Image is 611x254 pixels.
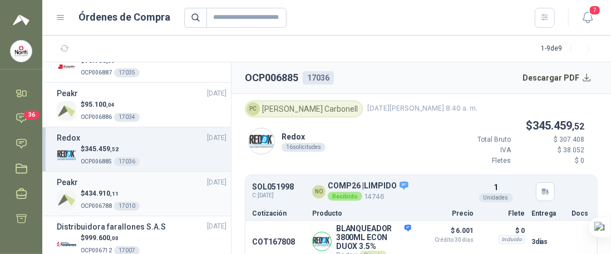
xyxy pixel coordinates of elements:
[85,57,115,64] span: 73.780
[13,13,29,27] img: Logo peakr
[207,133,226,143] span: [DATE]
[328,192,362,201] div: Recibido
[85,145,119,153] span: 345.459
[418,224,474,243] p: $ 6.001
[57,132,226,167] a: Redox[DATE] Company Logo$345.459,52OCP00688517036
[85,190,119,197] span: 434.910
[252,237,305,246] p: COT167808
[57,101,76,121] img: Company Logo
[312,210,411,217] p: Producto
[9,108,33,128] a: 36
[110,235,119,241] span: ,00
[114,113,140,122] div: 17034
[518,145,584,156] p: $ 38.052
[444,135,511,145] p: Total Bruto
[418,237,474,243] span: Crédito 30 días
[85,234,119,242] span: 999.600
[336,224,411,251] p: BLANQUEADOR 3800ML ECON DUOX 3.5%
[106,58,115,64] span: ,00
[114,157,140,166] div: 17036
[57,132,80,144] h3: Redox
[245,70,298,86] h2: OCP006885
[81,144,140,155] p: $
[571,210,590,217] p: Docs
[328,191,409,202] p: 14746
[114,68,140,77] div: 17035
[282,131,326,143] p: Redox
[533,119,584,132] span: 345.459
[444,117,584,135] p: $
[57,176,78,188] h3: Peakr
[57,235,76,254] img: Company Logo
[81,203,112,209] span: OCP006788
[79,9,171,25] h1: Órdenes de Compra
[85,101,115,108] span: 95.100
[81,233,140,243] p: $
[207,221,226,232] span: [DATE]
[252,183,294,191] p: SOL051998
[313,232,331,251] img: Company Logo
[252,210,305,217] p: Cotización
[444,145,511,156] p: IVA
[57,57,76,76] img: Company Logo
[57,221,166,233] h3: Distribuidora farallones S.A.S
[252,191,294,200] span: C: [DATE]
[24,111,40,119] span: 36
[114,202,140,211] div: 17010
[57,87,78,99] h3: Peakr
[282,143,326,152] div: 16 solicitudes
[303,71,334,84] div: 17036
[531,210,565,217] p: Entrega
[418,210,474,217] p: Precio
[578,8,598,28] button: 7
[110,191,119,197] span: ,11
[106,102,115,108] span: ,04
[328,181,409,191] p: COMP26 | LIMPIDO
[531,235,565,248] p: 3 días
[207,88,226,99] span: [DATE]
[479,193,513,202] div: Unidades
[444,156,511,166] p: Fletes
[541,40,598,58] div: 1 - 9 de 9
[245,101,363,117] div: [PERSON_NAME] Carbonell
[249,128,274,154] img: Company Logo
[494,181,498,193] p: 1
[81,247,112,253] span: OCP006712
[480,210,525,217] p: Flete
[110,146,119,152] span: ,52
[480,224,525,237] p: $ 0
[81,69,112,76] span: OCP006887
[81,99,140,110] p: $
[11,41,32,62] img: Company Logo
[367,103,477,114] span: [DATE][PERSON_NAME] 8:40 a. m.
[499,235,525,244] div: Incluido
[589,5,601,16] span: 7
[57,87,226,122] a: Peakr[DATE] Company Logo$95.100,04OCP00688617034
[207,177,226,188] span: [DATE]
[81,188,140,199] p: $
[57,146,76,165] img: Company Logo
[518,135,584,145] p: $ 307.408
[57,176,226,211] a: Peakr[DATE] Company Logo$434.910,11OCP00678817010
[572,121,584,132] span: ,52
[57,190,76,210] img: Company Logo
[312,185,326,198] div: NO
[247,102,260,116] div: PC
[81,158,112,165] span: OCP006885
[81,114,112,120] span: OCP006886
[518,156,584,166] p: $ 0
[517,67,598,89] button: Descargar PDF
